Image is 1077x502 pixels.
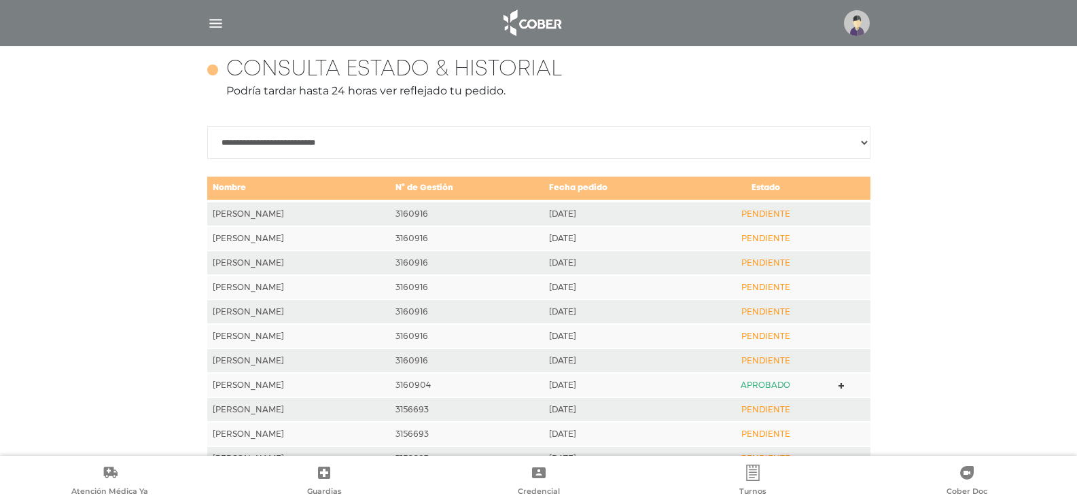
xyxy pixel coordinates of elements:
td: PENDIENTE [698,226,833,251]
td: [DATE] [544,251,699,275]
td: 3160904 [390,373,543,397]
td: Fecha pedido [544,176,699,201]
td: PENDIENTE [698,251,833,275]
td: 3160916 [390,226,543,251]
td: 3160916 [390,348,543,373]
td: PENDIENTE [698,300,833,324]
td: Nombre [207,176,391,201]
td: [PERSON_NAME] [207,422,391,446]
td: [DATE] [544,373,699,397]
td: [DATE] [544,348,699,373]
h4: Consulta estado & historial [226,57,562,83]
td: [DATE] [544,397,699,422]
td: [PERSON_NAME] [207,251,391,275]
td: 3160916 [390,324,543,348]
span: Cober Doc [947,486,987,499]
td: PENDIENTE [698,275,833,300]
td: [PERSON_NAME] [207,226,391,251]
td: 3156693 [390,397,543,422]
a: Turnos [646,465,860,499]
td: 3160916 [390,275,543,300]
td: [DATE] [544,275,699,300]
td: [PERSON_NAME] [207,373,391,397]
td: PENDIENTE [698,201,833,226]
p: Podría tardar hasta 24 horas ver reflejado tu pedido. [207,83,870,99]
td: PENDIENTE [698,397,833,422]
td: PENDIENTE [698,324,833,348]
td: 3156693 [390,422,543,446]
a: Atención Médica Ya [3,465,217,499]
a: Cober Doc [860,465,1074,499]
td: [DATE] [544,226,699,251]
td: PENDIENTE [698,446,833,471]
td: N° de Gestión [390,176,543,201]
td: [PERSON_NAME] [207,300,391,324]
td: [PERSON_NAME] [207,348,391,373]
td: [DATE] [544,324,699,348]
span: Guardias [307,486,342,499]
a: Guardias [217,465,431,499]
td: [PERSON_NAME] [207,397,391,422]
td: [DATE] [544,446,699,471]
td: [PERSON_NAME] [207,201,391,226]
td: 3160916 [390,300,543,324]
img: logo_cober_home-white.png [496,7,567,39]
td: PENDIENTE [698,348,833,373]
td: [PERSON_NAME] [207,324,391,348]
span: Atención Médica Ya [71,486,148,499]
td: 3160916 [390,251,543,275]
td: APROBADO [698,373,833,397]
td: Estado [698,176,833,201]
td: [DATE] [544,422,699,446]
span: Credencial [518,486,560,499]
td: [DATE] [544,201,699,226]
span: Turnos [739,486,766,499]
td: 3160916 [390,201,543,226]
td: [PERSON_NAME] [207,446,391,471]
a: Credencial [431,465,646,499]
img: profile-placeholder.svg [844,10,870,36]
td: PENDIENTE [698,422,833,446]
td: 3156693 [390,446,543,471]
td: [PERSON_NAME] [207,275,391,300]
img: Cober_menu-lines-white.svg [207,15,224,32]
td: [DATE] [544,300,699,324]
